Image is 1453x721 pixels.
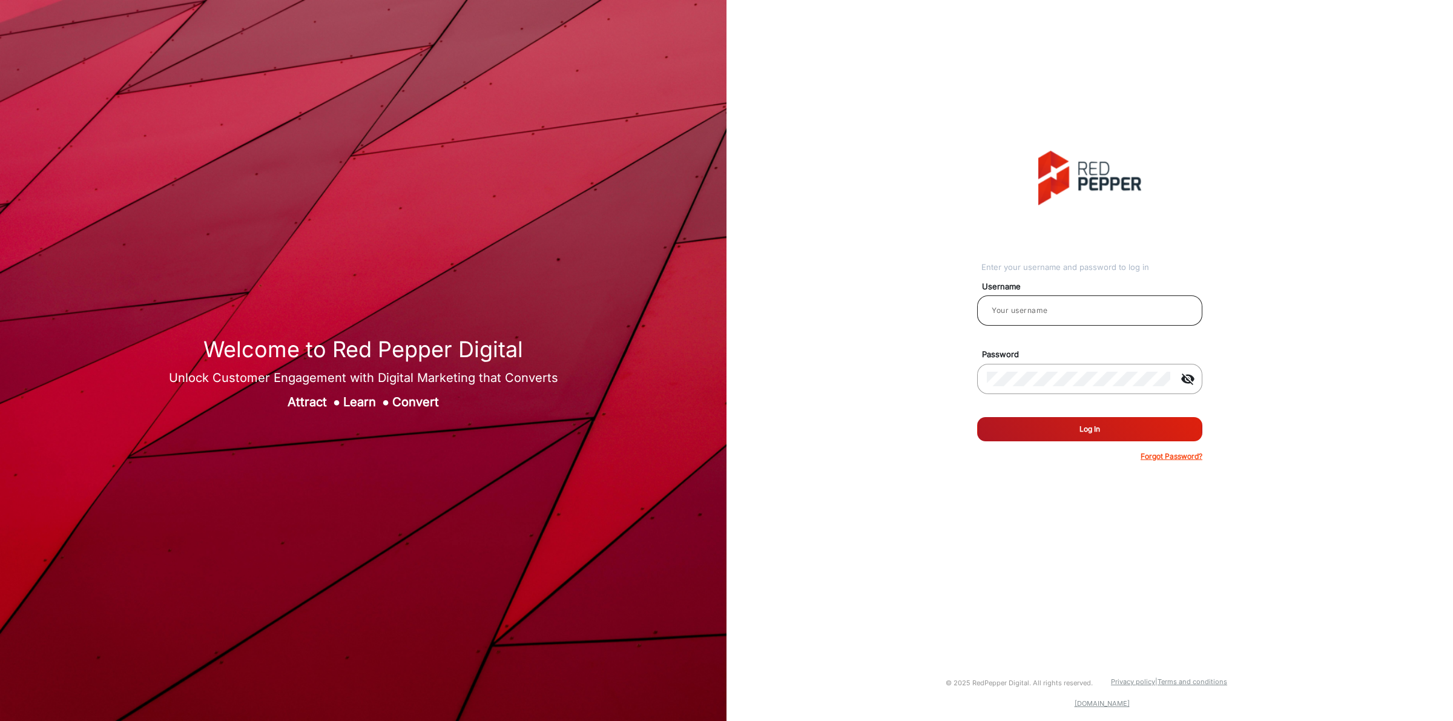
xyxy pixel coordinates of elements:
[1173,372,1202,386] mat-icon: visibility_off
[973,349,1216,361] mat-label: Password
[1155,677,1158,686] a: |
[987,303,1193,318] input: Your username
[1158,677,1227,686] a: Terms and conditions
[169,337,558,363] h1: Welcome to Red Pepper Digital
[946,679,1093,687] small: © 2025 RedPepper Digital. All rights reserved.
[169,369,558,387] div: Unlock Customer Engagement with Digital Marketing that Converts
[1075,699,1130,708] a: [DOMAIN_NAME]
[333,395,340,409] span: ●
[382,395,389,409] span: ●
[1038,151,1141,205] img: vmg-logo
[973,281,1216,293] mat-label: Username
[1111,677,1155,686] a: Privacy policy
[1141,451,1202,462] p: Forgot Password?
[169,393,558,411] div: Attract Learn Convert
[981,262,1202,274] div: Enter your username and password to log in
[977,417,1202,441] button: Log In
